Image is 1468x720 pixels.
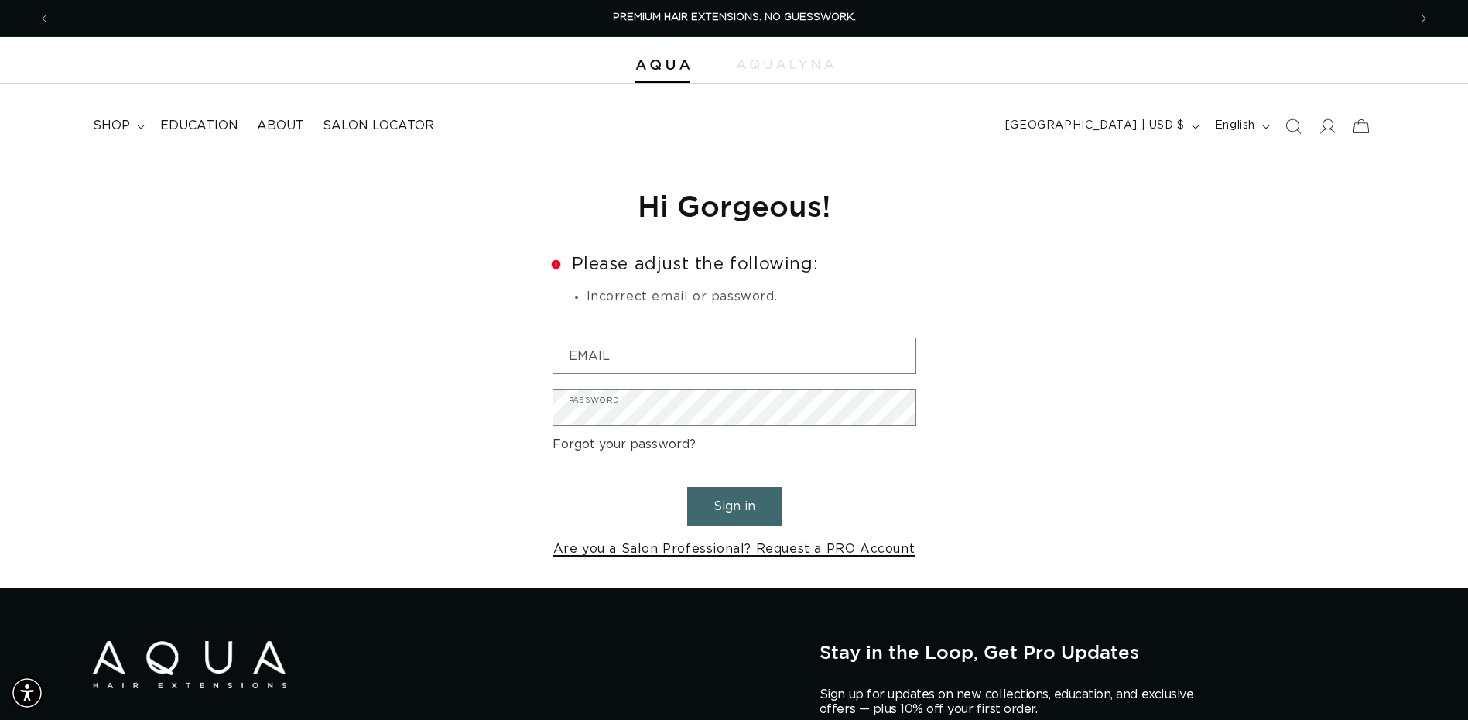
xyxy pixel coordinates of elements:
span: About [257,118,304,134]
img: aqualyna.com [737,60,833,69]
a: Forgot your password? [553,434,696,456]
span: shop [93,118,130,134]
div: Accessibility Menu [10,676,44,710]
img: Aqua Hair Extensions [635,60,690,70]
h1: Hi Gorgeous! [553,187,916,225]
span: English [1215,118,1255,134]
a: About [248,108,313,143]
img: Aqua Hair Extensions [93,641,286,688]
h2: Stay in the Loop, Get Pro Updates [820,641,1375,663]
span: [GEOGRAPHIC_DATA] | USD $ [1005,118,1185,134]
li: Incorrect email or password. [587,287,916,307]
h2: Please adjust the following: [553,255,916,273]
a: Are you a Salon Professional? Request a PRO Account [553,538,915,561]
button: English [1206,111,1276,141]
button: [GEOGRAPHIC_DATA] | USD $ [996,111,1206,141]
summary: Search [1276,109,1310,143]
span: Education [160,118,238,134]
a: Salon Locator [313,108,443,143]
button: Previous announcement [27,4,61,33]
input: Email [553,338,915,373]
span: Salon Locator [323,118,434,134]
button: Sign in [687,487,782,526]
button: Next announcement [1407,4,1441,33]
iframe: Chat Widget [1262,553,1468,720]
a: Education [151,108,248,143]
p: Sign up for updates on new collections, education, and exclusive offers — plus 10% off your first... [820,687,1206,717]
span: PREMIUM HAIR EXTENSIONS. NO GUESSWORK. [613,12,856,22]
summary: shop [84,108,151,143]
